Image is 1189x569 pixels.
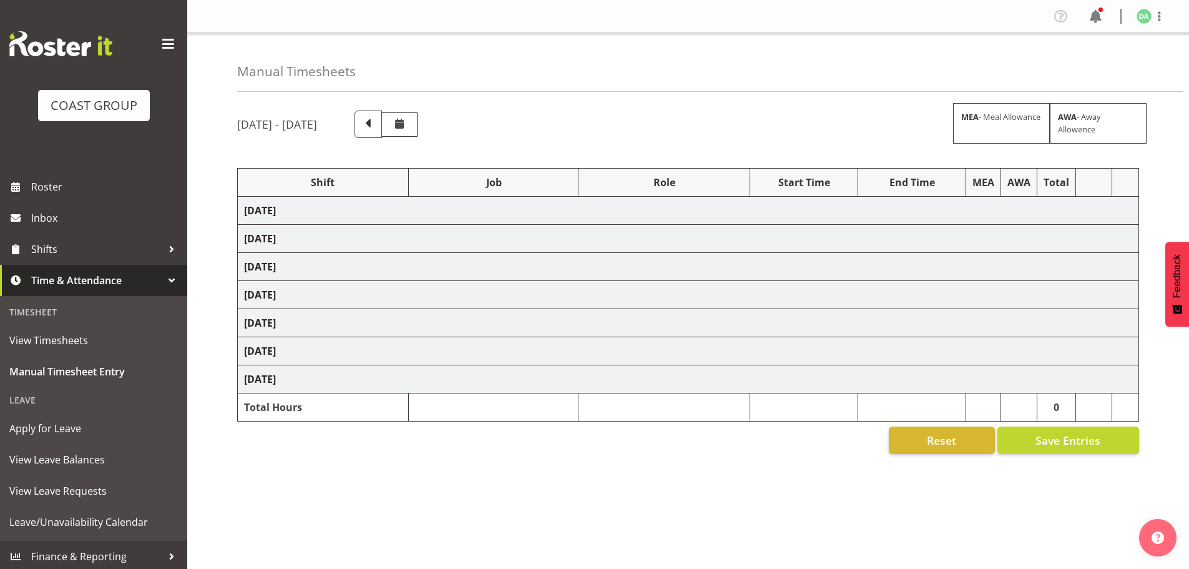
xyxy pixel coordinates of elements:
td: [DATE] [238,337,1139,365]
span: Manual Timesheet Entry [9,362,178,381]
span: Roster [31,177,181,196]
a: Manual Timesheet Entry [3,356,184,387]
div: MEA [972,175,994,190]
h5: [DATE] - [DATE] [237,117,317,131]
div: Shift [244,175,402,190]
a: View Timesheets [3,325,184,356]
div: Job [415,175,573,190]
td: [DATE] [238,197,1139,225]
td: [DATE] [238,365,1139,393]
div: COAST GROUP [51,96,137,115]
span: Inbox [31,209,181,227]
div: AWA [1007,175,1030,190]
div: Total [1044,175,1069,190]
span: View Leave Balances [9,450,178,469]
div: - Away Allowence [1050,103,1147,143]
span: Save Entries [1035,432,1100,448]
span: View Timesheets [9,331,178,350]
button: Reset [889,427,995,454]
td: [DATE] [238,225,1139,253]
td: [DATE] [238,281,1139,309]
span: Time & Attendance [31,271,162,290]
img: help-xxl-2.png [1152,532,1164,544]
button: Feedback - Show survey [1165,242,1189,327]
div: Role [585,175,743,190]
span: Feedback [1172,254,1183,298]
td: Total Hours [238,393,409,422]
div: Leave [3,387,184,413]
td: [DATE] [238,253,1139,281]
div: - Meal Allowance [953,103,1050,143]
img: Rosterit website logo [9,31,112,56]
img: daniel-an1132.jpg [1137,9,1152,24]
div: Start Time [756,175,851,190]
span: Finance & Reporting [31,547,162,566]
span: Shifts [31,240,162,259]
h4: Manual Timesheets [237,64,356,79]
span: Apply for Leave [9,419,178,438]
div: Timesheet [3,299,184,325]
div: End Time [864,175,959,190]
span: View Leave Requests [9,482,178,500]
a: View Leave Balances [3,444,184,475]
span: Leave/Unavailability Calendar [9,513,178,532]
a: Apply for Leave [3,413,184,444]
strong: AWA [1058,111,1077,122]
a: View Leave Requests [3,475,184,507]
td: 0 [1037,393,1076,422]
span: Reset [927,432,956,448]
strong: MEA [961,111,979,122]
button: Save Entries [997,427,1139,454]
a: Leave/Unavailability Calendar [3,507,184,538]
td: [DATE] [238,309,1139,337]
